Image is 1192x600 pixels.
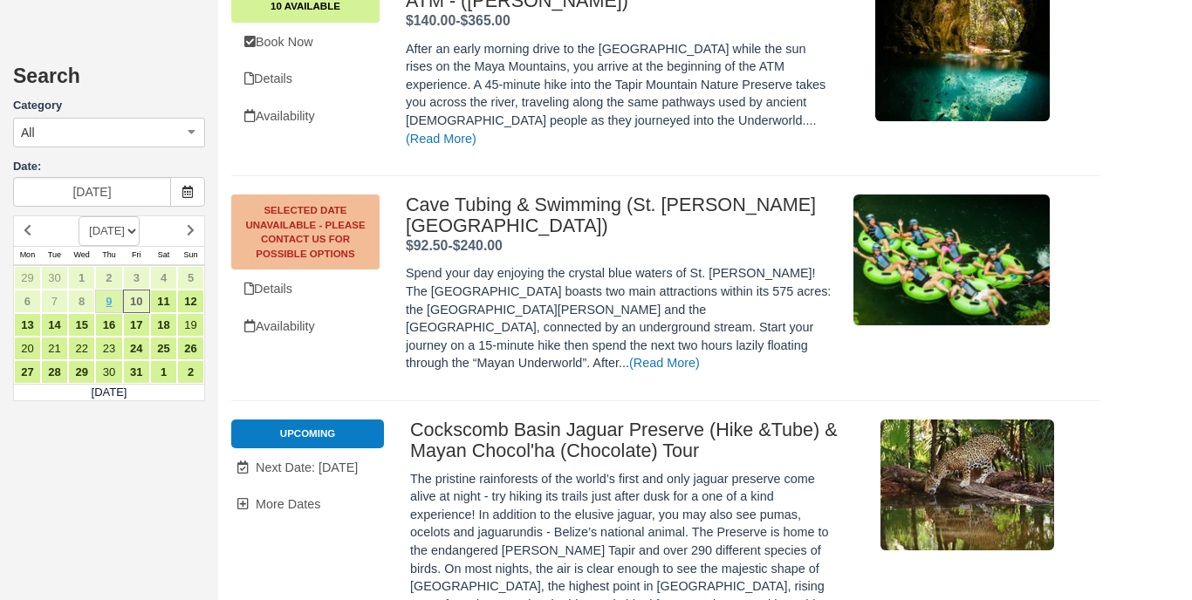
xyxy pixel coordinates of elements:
[256,460,358,474] span: Next Date: [DATE]
[177,266,204,290] a: 5
[150,360,177,384] a: 1
[123,313,150,337] a: 17
[177,360,204,384] a: 2
[231,194,380,269] a: Selected Date Unavailable - Please contact us for possible options
[177,337,204,360] a: 26
[231,61,380,97] a: Details
[95,246,122,265] th: Thu
[68,313,95,337] a: 15
[68,290,95,313] a: 8
[68,337,95,360] a: 22
[13,98,205,114] label: Category
[177,290,204,313] a: 12
[406,238,503,253] strong: Price: $92.50 - $240
[14,384,205,401] td: [DATE]
[41,290,68,313] a: 7
[41,246,68,265] th: Tue
[231,419,384,447] li: Upcoming
[150,266,177,290] a: 4
[41,360,68,384] a: 28
[41,337,68,360] a: 21
[406,13,456,28] span: $140.00
[123,246,150,265] th: Fri
[177,313,204,337] a: 19
[406,13,510,28] span: -
[406,194,835,236] h2: Cave Tubing & Swimming (St. [PERSON_NAME] [GEOGRAPHIC_DATA])
[406,13,510,28] strong: Price: $140 - $365
[177,246,204,265] th: Sun
[123,337,150,360] a: 24
[13,65,205,98] h2: Search
[231,271,380,307] a: Details
[68,266,95,290] a: 1
[410,419,839,461] h2: Cockscomb Basin Jaguar Preserve (Hike &Tube) & Mayan Chocol'ha (Chocolate) Tour
[406,238,503,253] span: -
[14,246,41,265] th: Mon
[14,337,41,360] a: 20
[150,290,177,313] a: 11
[853,194,1050,325] img: M50-1
[41,266,68,290] a: 30
[95,337,122,360] a: 23
[880,419,1054,550] img: M36-1
[231,99,380,134] a: Availability
[41,313,68,337] a: 14
[629,356,700,370] a: (Read More)
[95,290,122,313] a: 9
[14,313,41,337] a: 13
[123,290,150,313] a: 10
[13,159,205,175] label: Date:
[453,238,503,253] span: $240.00
[95,313,122,337] a: 16
[14,290,41,313] a: 6
[150,337,177,360] a: 25
[256,497,320,511] span: More Dates
[406,132,476,146] a: (Read More)
[231,24,380,60] a: Book Now
[406,40,835,147] p: After an early morning drive to the [GEOGRAPHIC_DATA] while the sun rises on the Maya Mountains, ...
[13,118,205,147] button: All
[68,246,95,265] th: Wed
[123,266,150,290] a: 3
[14,266,41,290] a: 29
[406,238,448,253] span: $92.50
[95,360,122,384] a: 30
[150,313,177,337] a: 18
[231,450,384,486] a: Next Date: [DATE]
[21,124,35,141] span: All
[14,360,41,384] a: 27
[150,246,177,265] th: Sat
[406,264,835,372] p: Spend your day enjoying the crystal blue waters of St. [PERSON_NAME]! The [GEOGRAPHIC_DATA] boast...
[231,309,380,344] a: Unavailable.
[95,266,122,290] a: 2
[461,13,510,28] span: $365.00
[123,360,150,384] a: 31
[68,360,95,384] a: 29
